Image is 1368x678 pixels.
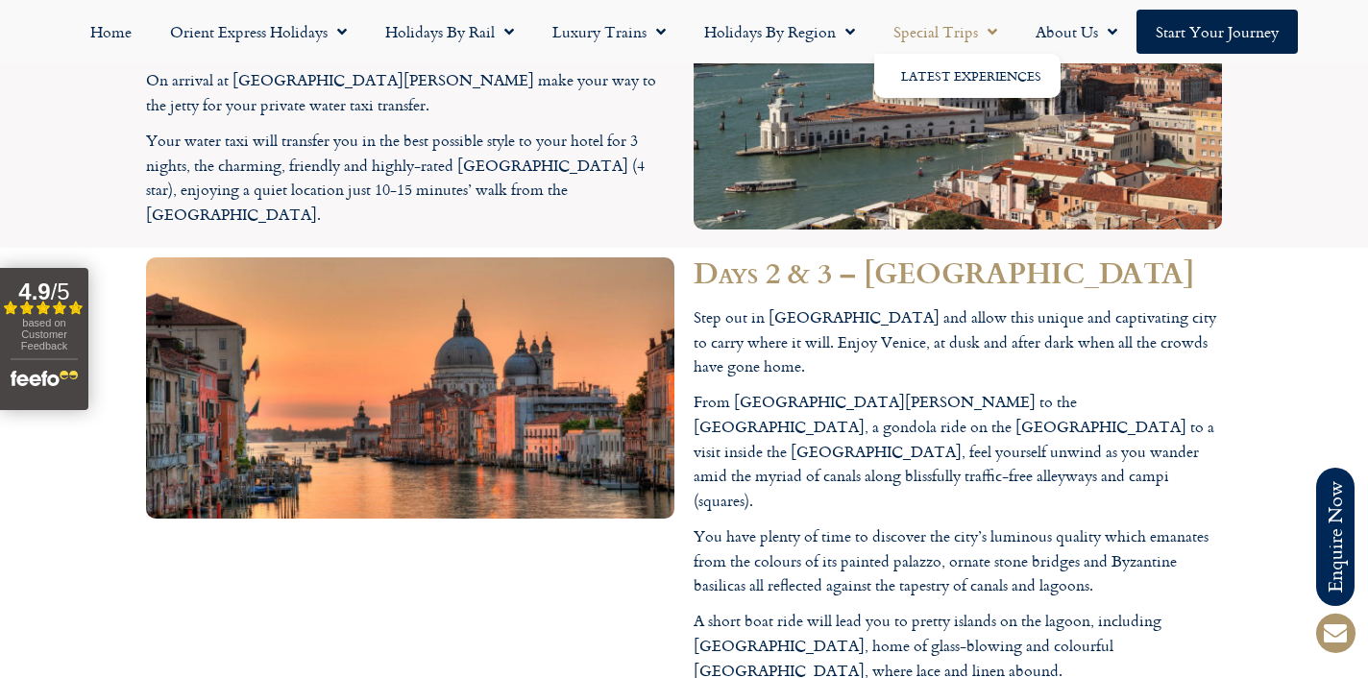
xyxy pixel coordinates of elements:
p: On arrival at [GEOGRAPHIC_DATA][PERSON_NAME] make your way to the jetty for your private water ta... [146,68,674,117]
p: Step out in [GEOGRAPHIC_DATA] and allow this unique and captivating city to carry where it will. ... [694,305,1222,379]
a: Home [71,10,151,54]
a: About Us [1016,10,1136,54]
p: From [GEOGRAPHIC_DATA][PERSON_NAME] to the [GEOGRAPHIC_DATA], a gondola ride on the [GEOGRAPHIC_D... [694,390,1222,513]
a: Special Trips [874,10,1016,54]
a: Luxury Trains [533,10,685,54]
h2: Days 2 & 3 – [GEOGRAPHIC_DATA] [694,257,1222,286]
img: Orient Express Special Venice compressed [146,257,674,519]
a: Holidays by Rail [366,10,533,54]
a: Latest Experiences [874,54,1061,98]
a: Orient Express Holidays [151,10,366,54]
ul: Special Trips [874,54,1061,98]
p: Your water taxi will transfer you in the best possible style to your hotel for 3 nights, the char... [146,129,674,227]
p: You have plenty of time to discover the city’s luminous quality which emanates from the colours o... [694,524,1222,598]
a: Start your Journey [1136,10,1298,54]
nav: Menu [10,10,1358,54]
a: Holidays by Region [685,10,874,54]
